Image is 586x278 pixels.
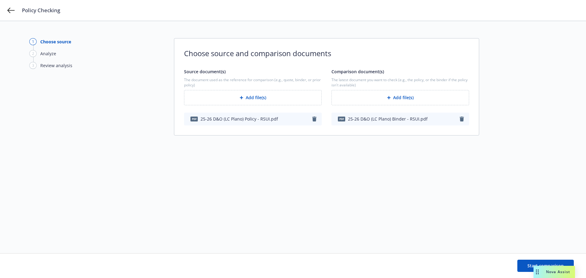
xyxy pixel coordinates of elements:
[534,266,575,278] button: Nova Assist
[527,263,564,269] span: Start comparison
[29,62,37,69] div: 3
[348,116,428,122] span: 25-26 D&O (LC Plano) Binder - RSUI.pdf
[201,116,278,122] span: 25-26 D&O (LC Plano) Policy - RSUI.pdf
[184,77,322,88] span: The document used as the reference for comparison (e.g., quote, binder, or prior policy)
[29,38,37,45] div: 1
[331,90,469,105] button: Add file(s)
[546,269,570,274] span: Nova Assist
[190,117,198,121] span: pdf
[184,69,226,74] span: Source document(s)
[184,90,322,105] button: Add file(s)
[22,7,60,14] span: Policy Checking
[517,260,574,272] button: Start comparison
[29,50,37,57] div: 2
[40,38,71,45] div: Choose source
[40,62,72,69] div: Review analysis
[338,117,345,121] span: pdf
[40,50,56,57] div: Analyze
[184,48,469,59] span: Choose source and comparison documents
[331,77,469,88] span: The latest document you want to check (e.g., the policy, or the binder if the policy isn't availa...
[331,69,384,74] span: Comparison document(s)
[534,266,541,278] div: Drag to move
